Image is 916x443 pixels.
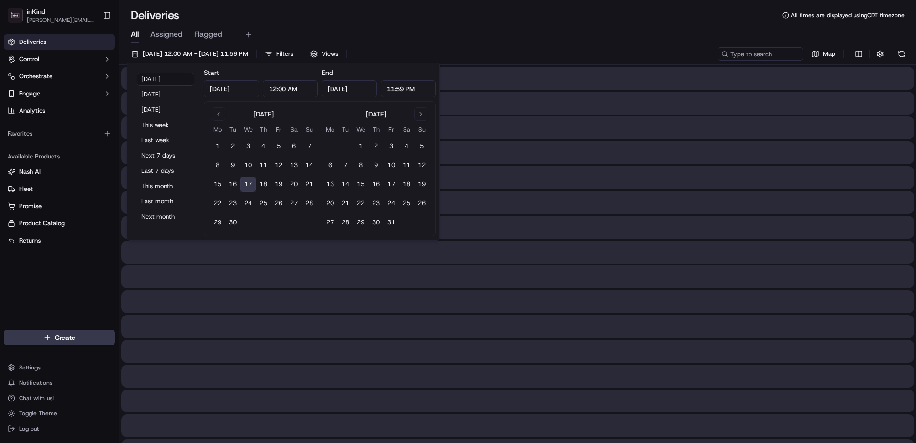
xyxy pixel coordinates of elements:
span: All times are displayed using CDT timezone [791,11,905,19]
input: Time [381,80,436,97]
span: Fleet [19,185,33,193]
button: 7 [338,158,353,173]
button: 20 [286,177,302,192]
div: Favorites [4,126,115,141]
button: 17 [240,177,256,192]
button: 23 [368,196,384,211]
button: Last 7 days [137,164,194,178]
button: Start new chat [162,94,174,105]
input: Time [263,80,318,97]
div: We're available if you need us! [32,101,121,108]
button: 14 [338,177,353,192]
button: Notifications [4,376,115,390]
button: 16 [368,177,384,192]
input: Date [204,80,259,97]
span: Orchestrate [19,72,52,81]
button: inKind [27,7,45,16]
button: 15 [210,177,225,192]
span: Map [823,50,835,58]
th: Friday [384,125,399,135]
button: This month [137,179,194,193]
a: 📗Knowledge Base [6,135,77,152]
span: Chat with us! [19,394,54,402]
button: Last month [137,195,194,208]
button: 9 [368,158,384,173]
button: 16 [225,177,240,192]
button: 13 [286,158,302,173]
button: Log out [4,422,115,435]
th: Tuesday [225,125,240,135]
button: Fleet [4,181,115,197]
button: 25 [399,196,414,211]
span: API Documentation [90,138,153,148]
span: [PERSON_NAME][EMAIL_ADDRESS][DOMAIN_NAME] [27,16,95,24]
span: Analytics [19,106,45,115]
img: 1736555255976-a54dd68f-1ca7-489b-9aae-adbdc363a1c4 [10,91,27,108]
input: Type to search [718,47,803,61]
button: 1 [210,138,225,154]
th: Sunday [302,125,317,135]
span: Assigned [150,29,183,40]
button: 28 [302,196,317,211]
button: 25 [256,196,271,211]
th: Monday [323,125,338,135]
button: 11 [256,158,271,173]
span: Log out [19,425,39,432]
button: This week [137,118,194,132]
button: Toggle Theme [4,407,115,420]
a: Powered byPylon [67,161,115,169]
button: 4 [256,138,271,154]
button: Last week [137,134,194,147]
button: Filters [260,47,298,61]
button: 4 [399,138,414,154]
th: Monday [210,125,225,135]
span: Product Catalog [19,219,65,228]
button: Map [807,47,840,61]
div: 💻 [81,139,88,147]
button: 29 [353,215,368,230]
button: 27 [323,215,338,230]
input: Date [322,80,377,97]
button: 2 [225,138,240,154]
button: 27 [286,196,302,211]
span: Notifications [19,379,52,387]
button: 24 [240,196,256,211]
button: 11 [399,158,414,173]
button: Orchestrate [4,69,115,84]
button: 3 [240,138,256,154]
span: Filters [276,50,293,58]
button: Views [306,47,343,61]
button: [DATE] [137,73,194,86]
button: 5 [414,138,429,154]
button: 21 [302,177,317,192]
span: Engage [19,89,40,98]
button: 2 [368,138,384,154]
button: Next month [137,210,194,223]
h1: Deliveries [131,8,179,23]
button: 22 [210,196,225,211]
button: 19 [271,177,286,192]
button: Promise [4,199,115,214]
button: Control [4,52,115,67]
th: Thursday [256,125,271,135]
label: End [322,68,333,77]
button: Go to next month [414,107,427,121]
button: 19 [414,177,429,192]
a: Returns [8,236,111,245]
button: 18 [399,177,414,192]
div: 📗 [10,139,17,147]
button: 6 [286,138,302,154]
th: Wednesday [353,125,368,135]
button: Chat with us! [4,391,115,405]
a: Deliveries [4,34,115,50]
button: Returns [4,233,115,248]
button: 5 [271,138,286,154]
button: 15 [353,177,368,192]
div: [DATE] [366,109,386,119]
span: All [131,29,139,40]
button: 10 [384,158,399,173]
th: Tuesday [338,125,353,135]
button: Create [4,330,115,345]
span: Views [322,50,338,58]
